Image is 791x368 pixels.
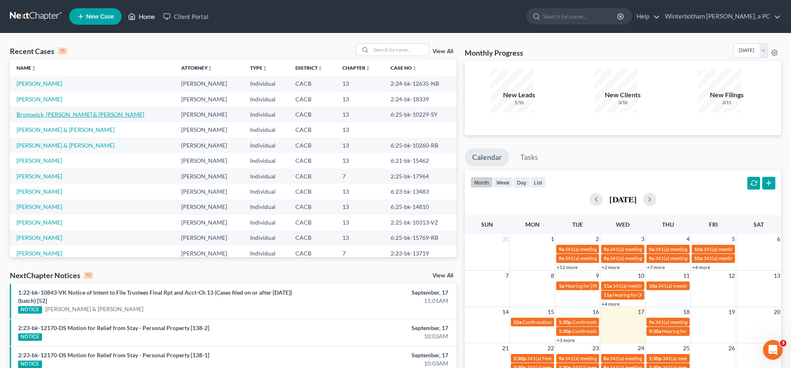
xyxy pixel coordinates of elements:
[572,319,754,325] span: Confirmation hearing for [PERSON_NAME] and [PERSON_NAME] [PERSON_NAME]
[384,199,456,215] td: 6:25-bk-14810
[731,234,736,244] span: 5
[698,90,756,100] div: New Filings
[649,246,654,252] span: 9a
[18,333,42,341] div: NOTICE
[365,66,370,71] i: unfold_more
[310,324,448,332] div: September, 17
[776,234,781,244] span: 6
[559,355,564,361] span: 9a
[610,355,689,361] span: 341(a) meeting for [PERSON_NAME]
[391,65,417,71] a: Case Nounfold_more
[649,319,654,325] span: 9a
[175,91,243,107] td: [PERSON_NAME]
[565,246,732,252] span: 341(a) meeting for [PERSON_NAME] [PERSON_NAME] and [PERSON_NAME]
[310,359,448,368] div: 10:03AM
[289,246,336,261] td: CACB
[412,66,417,71] i: unfold_more
[609,195,637,204] h2: [DATE]
[565,255,732,261] span: 341(a) meeting for [PERSON_NAME] [PERSON_NAME] and [PERSON_NAME]
[592,343,600,353] span: 23
[336,215,384,230] td: 13
[262,66,267,71] i: unfold_more
[559,246,564,252] span: 9a
[384,215,456,230] td: 2:25-bk-10313-VZ
[610,246,689,252] span: 341(a) meeting for [PERSON_NAME]
[45,305,143,313] a: [PERSON_NAME] & [PERSON_NAME]
[336,169,384,184] td: 7
[594,90,652,100] div: New Clients
[501,343,510,353] span: 21
[513,355,526,361] span: 2:30p
[243,230,289,246] td: Individual
[604,283,612,289] span: 11a
[310,351,448,359] div: September, 17
[662,221,674,228] span: Thu
[595,234,600,244] span: 2
[342,65,370,71] a: Chapterunfold_more
[175,230,243,246] td: [PERSON_NAME]
[175,215,243,230] td: [PERSON_NAME]
[637,307,645,317] span: 17
[250,65,267,71] a: Typeunfold_more
[31,66,36,71] i: unfold_more
[754,221,764,228] span: Sat
[662,355,742,361] span: 341(a) meeting for [PERSON_NAME]
[763,340,783,360] iframe: Intercom live chat
[310,288,448,297] div: September, 17
[662,328,775,334] span: Hearing for [PERSON_NAME] and [PERSON_NAME]
[318,66,323,71] i: unfold_more
[513,177,530,188] button: day
[18,324,209,331] a: 2:23-bk-12170-DS Motion for Relief from Stay - Personal Property [138-2]
[124,9,159,24] a: Home
[10,270,93,280] div: NextChapter Notices
[649,255,654,261] span: 9a
[613,283,741,289] span: 341(a) meeting for [PERSON_NAME] and [PERSON_NAME]
[16,250,62,257] a: [PERSON_NAME]
[604,255,609,261] span: 9a
[243,184,289,199] td: Individual
[490,90,548,100] div: New Leads
[336,122,384,138] td: 13
[310,332,448,340] div: 10:03AM
[655,319,735,325] span: 341(a) meeting for [PERSON_NAME]
[565,355,644,361] span: 341(a) meeting for [PERSON_NAME]
[336,184,384,199] td: 13
[243,122,289,138] td: Individual
[682,307,690,317] span: 18
[371,44,429,56] input: Search by name...
[637,271,645,281] span: 10
[384,230,456,246] td: 6:25-bk-15769-RB
[384,246,456,261] td: 2:23-bk-13719
[243,91,289,107] td: Individual
[559,328,571,334] span: 1:30p
[289,76,336,91] td: CACB
[384,107,456,122] td: 6:25-bk-10229-SY
[616,221,630,228] span: Wed
[649,355,662,361] span: 1:30p
[86,14,114,20] span: New Case
[655,246,735,252] span: 341(a) meeting for [PERSON_NAME]
[637,343,645,353] span: 24
[384,169,456,184] td: 2:25-bk-17964
[594,100,652,106] div: 3/10
[547,307,555,317] span: 15
[572,328,754,334] span: Confirmation hearing for [PERSON_NAME] and [PERSON_NAME] [PERSON_NAME]
[243,246,289,261] td: Individual
[640,234,645,244] span: 3
[601,301,620,307] a: +4 more
[336,199,384,215] td: 13
[433,49,453,54] a: View All
[559,283,564,289] span: 1p
[243,215,289,230] td: Individual
[243,153,289,168] td: Individual
[84,272,93,279] div: 10
[709,221,718,228] span: Fri
[649,328,661,334] span: 9:30a
[16,188,62,195] a: [PERSON_NAME]
[550,271,555,281] span: 8
[513,148,545,166] a: Tasks
[550,234,555,244] span: 1
[773,307,781,317] span: 20
[289,153,336,168] td: CACB
[10,46,67,56] div: Recent Cases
